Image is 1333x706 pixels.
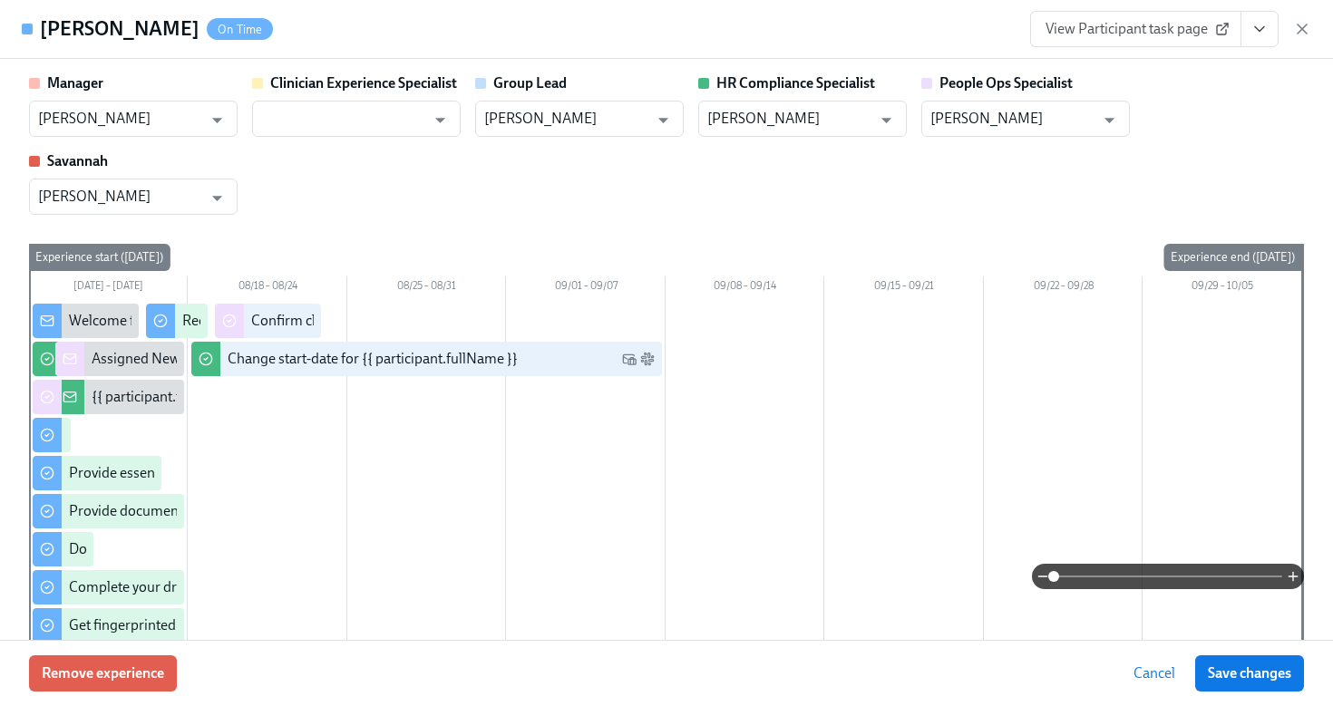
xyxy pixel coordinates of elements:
[640,352,655,366] svg: Slack
[188,276,347,300] div: 08/18 – 08/24
[1046,20,1226,38] span: View Participant task page
[47,152,108,169] strong: Savannah
[666,276,825,300] div: 09/08 – 09/14
[182,311,335,331] div: Request your equipment
[69,539,295,559] div: Do your background check in Checkr
[1095,106,1124,134] button: Open
[270,74,457,92] strong: Clinician Experience Specialist
[29,276,188,300] div: [DATE] – [DATE]
[1163,244,1302,271] div: Experience end ([DATE])
[42,664,164,682] span: Remove experience
[1195,655,1304,691] button: Save changes
[824,276,984,300] div: 09/15 – 09/21
[203,106,231,134] button: Open
[228,349,518,369] div: Change start-date for {{ participant.fullName }}
[28,244,170,271] div: Experience start ([DATE])
[1143,276,1302,300] div: 09/29 – 10/05
[29,655,177,691] button: Remove experience
[251,311,443,331] div: Confirm cleared by People Ops
[649,106,677,134] button: Open
[716,74,875,92] strong: HR Compliance Specialist
[1134,664,1175,682] span: Cancel
[426,106,454,134] button: Open
[69,311,410,331] div: Welcome from the Charlie Health Compliance Team 👋
[872,106,900,134] button: Open
[1030,11,1241,47] a: View Participant task page
[1121,655,1188,691] button: Cancel
[1241,11,1279,47] button: View task page
[69,501,329,521] div: Provide documents for your I9 verification
[92,349,210,369] div: Assigned New Hire
[92,387,462,407] div: {{ participant.fullName }} has filled out the onboarding form
[1208,664,1291,682] span: Save changes
[506,276,666,300] div: 09/01 – 09/07
[347,276,507,300] div: 08/25 – 08/31
[69,463,352,483] div: Provide essential professional documentation
[40,15,199,43] h4: [PERSON_NAME]
[203,184,231,212] button: Open
[493,74,567,92] strong: Group Lead
[47,74,103,92] strong: Manager
[984,276,1143,300] div: 09/22 – 09/28
[939,74,1073,92] strong: People Ops Specialist
[69,615,176,635] div: Get fingerprinted
[622,352,637,366] svg: Work Email
[207,23,273,36] span: On Time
